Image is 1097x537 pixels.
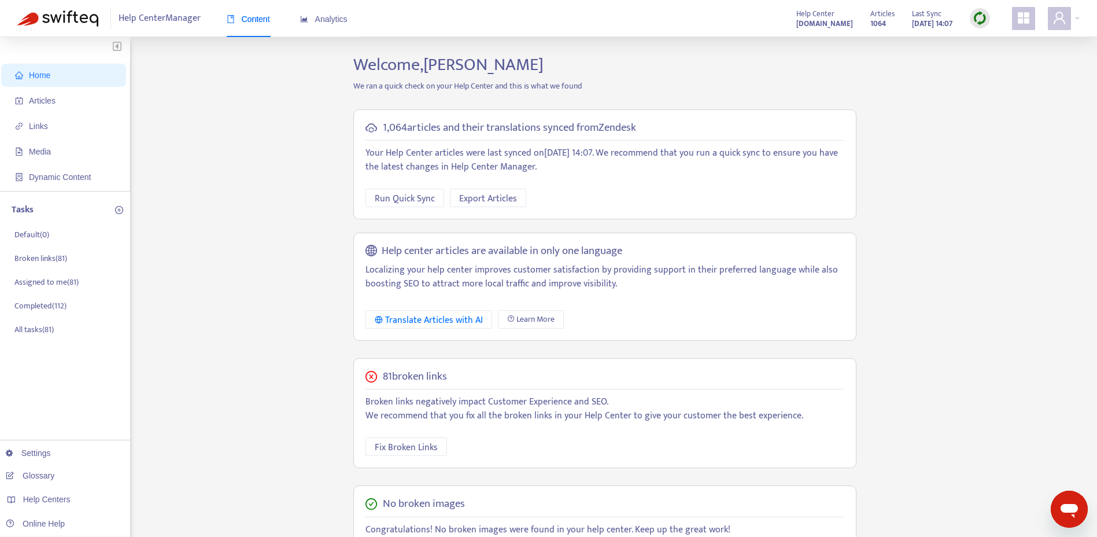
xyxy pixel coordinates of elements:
[227,14,270,24] span: Content
[365,498,377,510] span: check-circle
[14,252,67,264] p: Broken links ( 81 )
[29,147,51,156] span: Media
[353,50,544,79] span: Welcome, [PERSON_NAME]
[383,122,636,135] h5: 1,064 articles and their translations synced from Zendesk
[300,14,348,24] span: Analytics
[6,471,54,480] a: Glossary
[1051,491,1088,528] iframe: Button to launch messaging window
[382,245,622,258] h5: Help center articles are available in only one language
[14,323,54,336] p: All tasks ( 81 )
[14,229,49,241] p: Default ( 0 )
[227,15,235,23] span: book
[14,300,67,312] p: Completed ( 112 )
[365,263,844,291] p: Localizing your help center improves customer satisfaction by providing support in their preferre...
[459,192,517,206] span: Export Articles
[365,371,377,382] span: close-circle
[973,11,987,25] img: sync.dc5367851b00ba804db3.png
[375,192,435,206] span: Run Quick Sync
[450,189,526,207] button: Export Articles
[15,173,23,181] span: container
[375,440,438,455] span: Fix Broken Links
[15,71,23,79] span: home
[383,498,465,511] h5: No broken images
[796,8,834,20] span: Help Center
[365,437,447,456] button: Fix Broken Links
[365,146,844,174] p: Your Help Center articles were last synced on [DATE] 14:07 . We recommend that you run a quick sy...
[796,17,853,30] a: [DOMAIN_NAME]
[870,8,895,20] span: Articles
[29,96,56,105] span: Articles
[6,448,51,458] a: Settings
[29,172,91,182] span: Dynamic Content
[365,523,844,537] p: Congratulations! No broken images were found in your help center. Keep up the great work!
[29,71,50,80] span: Home
[17,10,98,27] img: Swifteq
[15,148,23,156] span: file-image
[912,17,952,30] strong: [DATE] 14:07
[345,80,865,92] p: We ran a quick check on your Help Center and this is what we found
[15,97,23,105] span: account-book
[498,310,564,329] a: Learn More
[365,189,444,207] button: Run Quick Sync
[6,519,65,528] a: Online Help
[383,370,447,384] h5: 81 broken links
[365,310,492,329] button: Translate Articles with AI
[300,15,308,23] span: area-chart
[119,8,201,30] span: Help Center Manager
[375,313,483,328] div: Translate Articles with AI
[912,8,941,20] span: Last Sync
[29,122,48,131] span: Links
[14,276,79,288] p: Assigned to me ( 81 )
[365,395,844,423] p: Broken links negatively impact Customer Experience and SEO. We recommend that you fix all the bro...
[870,17,886,30] strong: 1064
[115,206,123,214] span: plus-circle
[1017,11,1030,25] span: appstore
[12,203,34,217] p: Tasks
[1052,11,1066,25] span: user
[15,122,23,130] span: link
[365,122,377,134] span: cloud-sync
[516,313,555,326] span: Learn More
[365,245,377,258] span: global
[23,495,71,504] span: Help Centers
